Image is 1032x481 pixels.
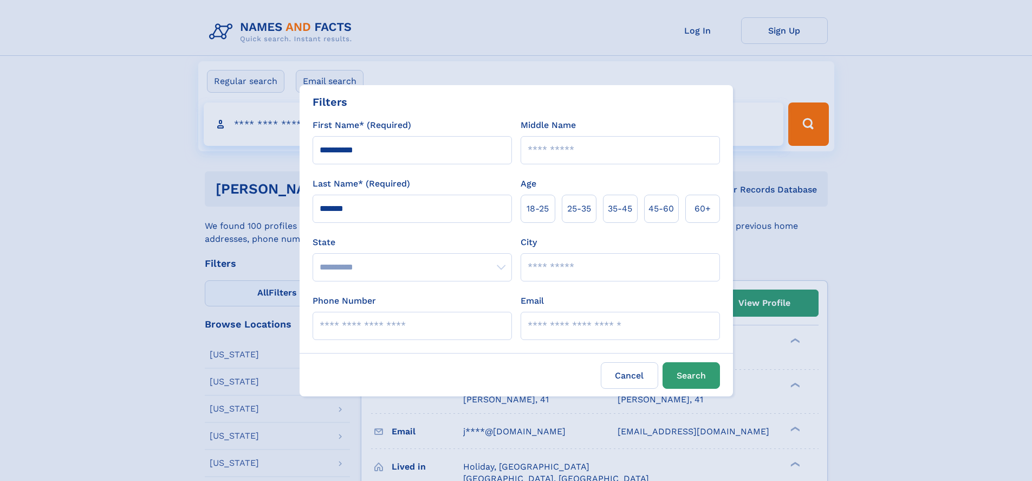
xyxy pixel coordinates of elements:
[521,294,544,307] label: Email
[527,202,549,215] span: 18‑25
[521,236,537,249] label: City
[521,177,536,190] label: Age
[521,119,576,132] label: Middle Name
[601,362,658,389] label: Cancel
[313,177,410,190] label: Last Name* (Required)
[313,294,376,307] label: Phone Number
[608,202,632,215] span: 35‑45
[663,362,720,389] button: Search
[567,202,591,215] span: 25‑35
[313,119,411,132] label: First Name* (Required)
[313,236,512,249] label: State
[313,94,347,110] div: Filters
[695,202,711,215] span: 60+
[648,202,674,215] span: 45‑60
